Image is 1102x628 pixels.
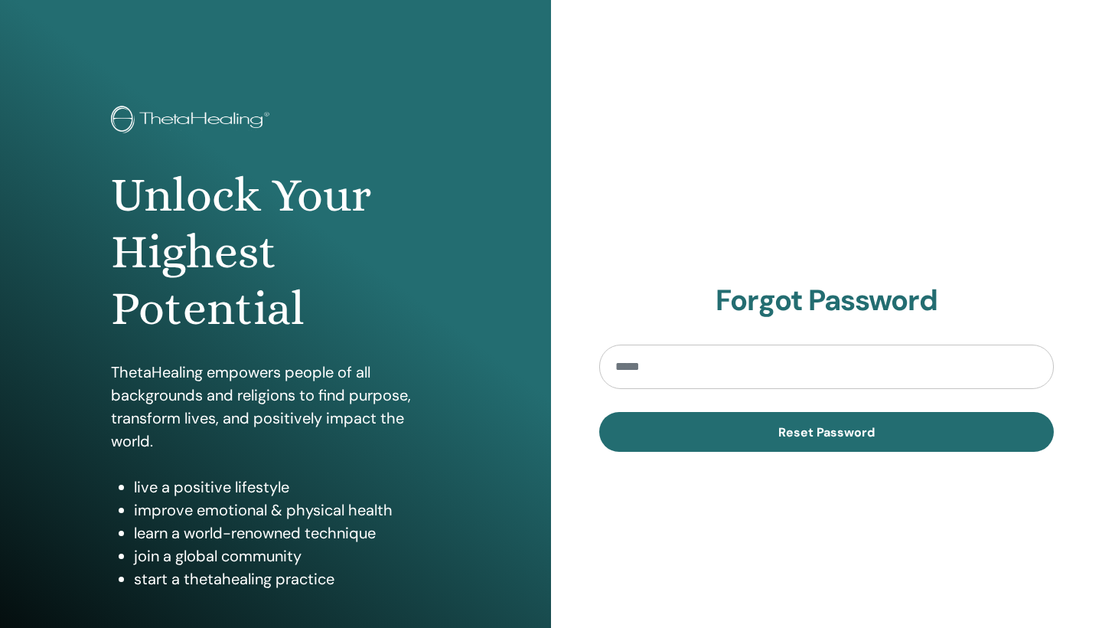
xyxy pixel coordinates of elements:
[134,476,440,499] li: live a positive lifestyle
[134,522,440,545] li: learn a world-renowned technique
[134,499,440,522] li: improve emotional & physical health
[134,567,440,590] li: start a thetahealing practice
[599,283,1054,319] h2: Forgot Password
[778,424,875,440] span: Reset Password
[111,361,440,453] p: ThetaHealing empowers people of all backgrounds and religions to find purpose, transform lives, a...
[134,545,440,567] li: join a global community
[599,412,1054,452] button: Reset Password
[111,167,440,338] h1: Unlock Your Highest Potential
